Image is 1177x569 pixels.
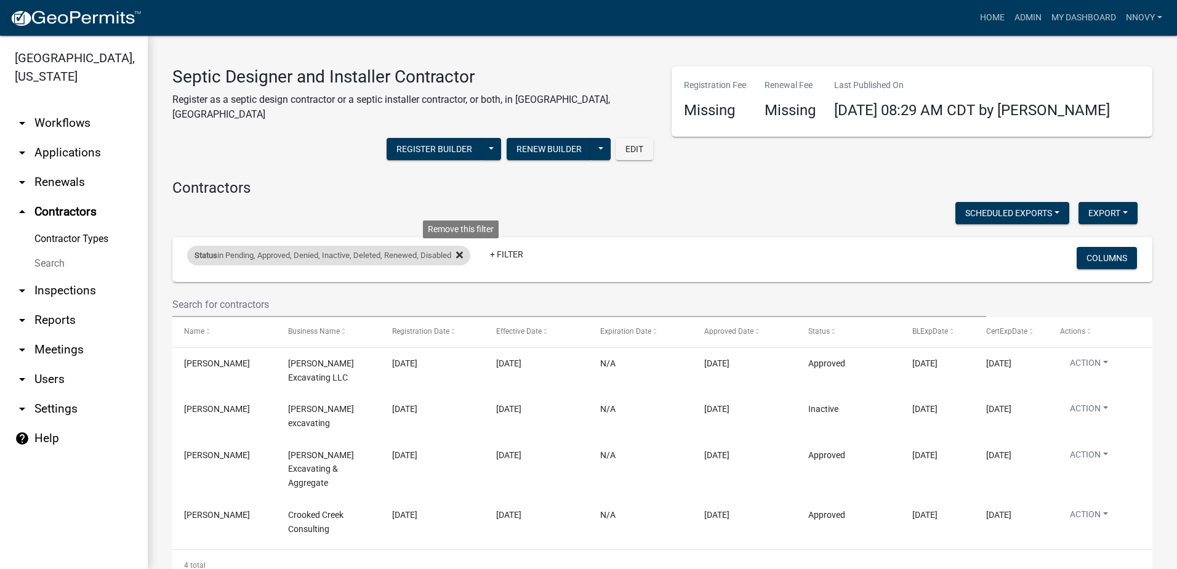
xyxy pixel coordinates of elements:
span: [DATE] 08:29 AM CDT by [PERSON_NAME] [834,102,1110,119]
span: Actions [1060,327,1085,336]
span: 02/05/2025 [986,404,1011,414]
span: 09/19/2025 [392,358,417,368]
i: arrow_drop_down [15,313,30,328]
span: 12/31/2028 [986,450,1011,460]
i: help [15,431,30,446]
h4: Contractors [172,179,1152,197]
p: Register as a septic design contractor or a septic installer contractor, or both, in [GEOGRAPHIC_... [172,92,653,122]
span: Crooked Creek Consulting [288,510,343,534]
span: Gobel Excavating & Aggregate [288,450,354,488]
button: Renew Builder [507,138,592,160]
button: Action [1060,402,1118,420]
i: arrow_drop_down [15,402,30,416]
span: 09/19/2025 [704,358,729,368]
datatable-header-cell: Name [172,317,276,347]
span: 09/19/2025 [496,404,521,414]
a: My Dashboard [1046,6,1121,30]
span: N/A [600,358,616,368]
datatable-header-cell: BLExpDate [901,317,974,347]
i: arrow_drop_down [15,283,30,298]
i: arrow_drop_down [15,342,30,357]
span: Inactive [808,404,838,414]
span: Effective Date [496,327,542,336]
span: 09/19/2025 [496,510,521,520]
i: arrow_drop_down [15,116,30,131]
span: N/A [600,404,616,414]
button: Register Builder [387,138,482,160]
span: 09/19/2025 [496,450,521,460]
div: Remove this filter [423,220,499,238]
span: 04/08/2027 [912,450,938,460]
p: Last Published On [834,79,1110,92]
span: 02/05/2026 [986,358,1011,368]
span: David Gerard Excavating LLC [288,358,354,382]
span: Ken Rauschnot [184,404,250,414]
h4: Missing [765,102,816,119]
datatable-header-cell: Actions [1048,317,1152,347]
span: Tim Gobel [184,450,250,460]
i: arrow_drop_down [15,175,30,190]
span: 02/05/2027 [986,510,1011,520]
span: Approved [808,510,845,520]
span: 04/01/2026 [912,358,938,368]
p: Registration Fee [684,79,746,92]
span: Approved [808,450,845,460]
a: Home [975,6,1010,30]
datatable-header-cell: Status [797,317,901,347]
span: 09/19/2025 [704,450,729,460]
i: arrow_drop_down [15,145,30,160]
a: + Filter [480,243,533,265]
span: Business Name [288,327,340,336]
span: N/A [600,510,616,520]
span: Ramberg excavating [288,404,354,428]
span: 09/19/2025 [704,404,729,414]
span: 09/18/2025 [392,450,417,460]
span: 09/19/2025 [496,358,521,368]
span: BLExpDate [912,327,948,336]
button: Edit [616,138,653,160]
span: Status [808,327,830,336]
datatable-header-cell: Expiration Date [588,317,693,347]
span: 09/18/2025 [392,510,417,520]
datatable-header-cell: Business Name [276,317,380,347]
span: David Gerard [184,358,250,368]
span: Status [195,251,217,260]
a: nnovy [1121,6,1167,30]
button: Action [1060,448,1118,466]
button: Action [1060,357,1118,374]
span: 05/19/2027 [912,510,938,520]
datatable-header-cell: Effective Date [484,317,588,347]
span: 09/19/2025 [704,510,729,520]
i: arrow_drop_down [15,372,30,387]
span: Registration Date [392,327,449,336]
span: 09/19/2025 [392,404,417,414]
button: Export [1079,202,1138,224]
datatable-header-cell: Registration Date [380,317,484,347]
span: CertExpDate [986,327,1027,336]
i: arrow_drop_up [15,204,30,219]
p: Renewal Fee [765,79,816,92]
h4: Missing [684,102,746,119]
datatable-header-cell: Approved Date [693,317,797,347]
button: Columns [1077,247,1137,269]
span: Expiration Date [600,327,651,336]
input: Search for contractors [172,292,986,317]
h3: Septic Designer and Installer Contractor [172,67,653,87]
span: Approved [808,358,845,368]
a: Admin [1010,6,1046,30]
button: Scheduled Exports [955,202,1069,224]
span: N/A [600,450,616,460]
div: in Pending, Approved, Denied, Inactive, Deleted, Renewed, Disabled [187,246,470,265]
datatable-header-cell: CertExpDate [974,317,1048,347]
span: Roger Nelson [184,510,250,520]
span: Name [184,327,204,336]
span: 06/09/2025 [912,404,938,414]
button: Action [1060,508,1118,526]
span: Approved Date [704,327,753,336]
